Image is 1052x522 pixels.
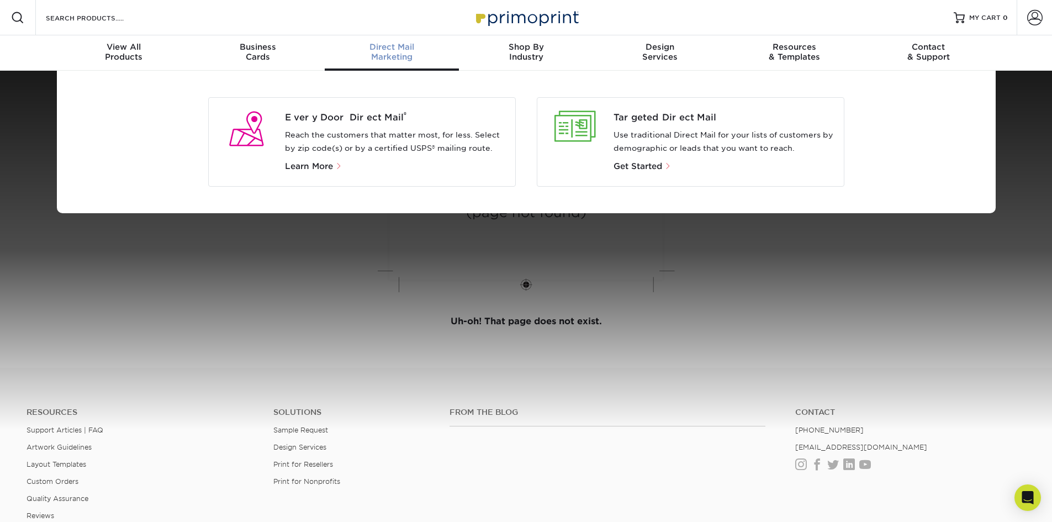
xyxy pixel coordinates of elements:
[273,460,333,468] a: Print for Resellers
[27,460,86,468] a: Layout Templates
[27,477,78,486] a: Custom Orders
[727,42,861,52] span: Resources
[325,42,459,62] div: Marketing
[459,42,593,62] div: Industry
[285,162,347,171] a: Learn More
[1014,484,1041,511] div: Open Intercom Messenger
[325,42,459,52] span: Direct Mail
[459,42,593,52] span: Shop By
[593,42,727,52] span: Design
[285,111,506,124] a: Every Door Direct Mail®
[191,42,325,52] span: Business
[285,161,333,171] span: Learn More
[795,443,927,451] a: [EMAIL_ADDRESS][DOMAIN_NAME]
[861,35,996,71] a: Contact& Support
[57,35,191,71] a: View AllProducts
[273,477,340,486] a: Print for Nonprofits
[191,42,325,62] div: Cards
[325,35,459,71] a: Direct MailMarketing
[969,13,1001,23] span: MY CART
[57,42,191,52] span: View All
[614,111,835,124] a: Targeted Direct Mail
[614,129,835,155] p: Use traditional Direct Mail for your lists of customers by demographic or leads that you want to ...
[459,35,593,71] a: Shop ByIndustry
[27,426,103,434] a: Support Articles | FAQ
[191,35,325,71] a: BusinessCards
[285,129,506,155] p: Reach the customers that matter most, for less. Select by zip code(s) or by a certified USPS® mai...
[273,426,328,434] a: Sample Request
[593,42,727,62] div: Services
[614,162,672,171] a: Get Started
[45,11,152,24] input: SEARCH PRODUCTS.....
[614,161,662,171] span: Get Started
[1003,14,1008,22] span: 0
[57,42,191,62] div: Products
[861,42,996,62] div: & Support
[795,426,864,434] a: [PHONE_NUMBER]
[285,111,506,124] span: Every Door Direct Mail
[727,42,861,62] div: & Templates
[861,42,996,52] span: Contact
[27,443,92,451] a: Artwork Guidelines
[727,35,861,71] a: Resources& Templates
[404,110,406,119] sup: ®
[273,443,326,451] a: Design Services
[593,35,727,71] a: DesignServices
[471,6,581,29] img: Primoprint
